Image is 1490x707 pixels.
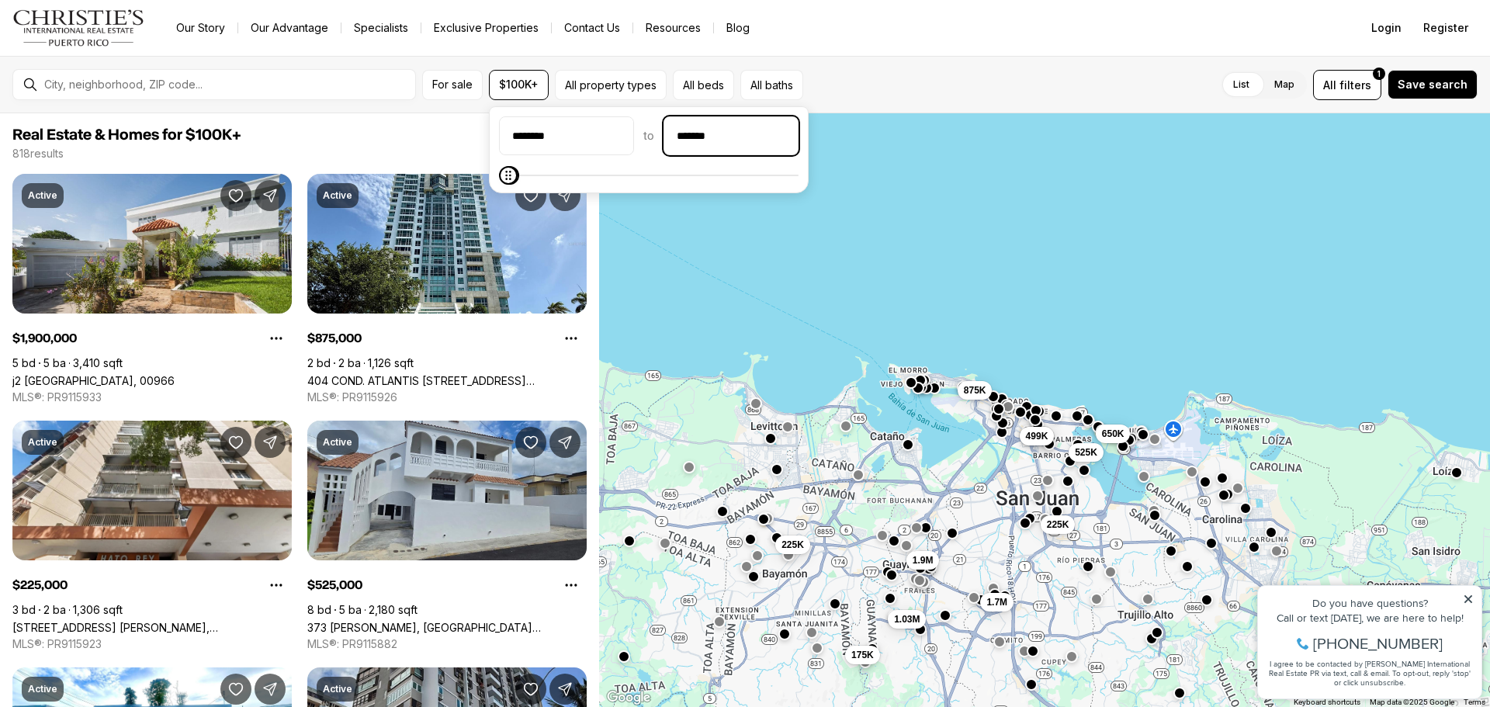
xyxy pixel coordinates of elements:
a: 404 COND. ATLANTIS AVENIDA DE LA CONSTITUCIÓN #308, SAN JUAN PR, 00901 [307,374,587,387]
button: Save Property: 404 COND. ATLANTIS AVENIDA DE LA CONSTITUCIÓN #308 [515,180,546,211]
button: 225K [1041,515,1076,534]
button: Allfilters1 [1313,70,1381,100]
span: 1.9M [913,554,934,567]
button: Login [1362,12,1411,43]
p: Active [323,683,352,695]
span: $100K+ [499,78,539,91]
button: Save Property: 373 LUTZ [515,427,546,458]
button: Share Property [255,674,286,705]
button: Save Property: 7 A 33 CALLE BOLIVIA [220,674,251,705]
button: Share Property [255,180,286,211]
button: 1.9M [906,551,940,570]
a: Our Advantage [238,17,341,39]
div: Call or text [DATE], we are here to help! [16,50,224,61]
button: Share Property [549,180,580,211]
button: 1.7M [980,593,1014,612]
span: All [1323,77,1336,93]
span: to [643,130,654,142]
span: 525K [1075,446,1097,459]
button: Property options [556,570,587,601]
span: Maximum [499,166,518,185]
button: Save Property: 4123 ISLA VERDE AVENUE #203 [515,674,546,705]
span: Save search [1398,78,1467,91]
a: Specialists [341,17,421,39]
button: Property options [261,323,292,354]
p: Active [28,683,57,695]
p: 818 results [12,147,64,160]
div: Do you have questions? [16,35,224,46]
button: Property options [261,570,292,601]
p: Active [28,189,57,202]
span: 650K [1102,428,1124,440]
button: All property types [555,70,667,100]
button: 525K [1069,443,1104,462]
button: Property options [556,323,587,354]
button: Share Property [255,427,286,458]
button: All beds [673,70,734,100]
button: All baths [740,70,803,100]
a: Blog [714,17,762,39]
label: List [1221,71,1262,99]
span: 1 [1377,68,1381,80]
img: logo [12,9,145,47]
span: 1.03M [894,613,920,626]
button: Save Property: j2 CALLE CHURCH HL #J2 [220,180,251,211]
p: Active [323,436,352,449]
input: priceMin [500,117,633,154]
p: Active [323,189,352,202]
span: 175K [851,649,874,661]
span: I agree to be contacted by [PERSON_NAME] International Real Estate PR via text, call & email. To ... [19,95,221,125]
button: 175K [845,646,880,664]
a: Resources [633,17,713,39]
span: 225K [1047,518,1069,531]
a: Our Story [164,17,237,39]
span: [PHONE_NUMBER] [64,73,193,88]
span: 875K [964,384,986,397]
span: Login [1371,22,1402,34]
input: priceMax [664,117,798,154]
button: Contact Us [552,17,632,39]
p: Active [28,436,57,449]
span: Register [1423,22,1468,34]
span: Real Estate & Homes for $100K+ [12,127,241,143]
a: 200 Av. Jesús T. Piñero, 200 AV. JESÚS T. PIÑERO, #21-M, SAN JUAN PR, 00918 [12,621,292,634]
button: 650K [1096,425,1131,443]
button: 225K [775,535,810,554]
button: 1.03M [888,610,926,629]
a: Exclusive Properties [421,17,551,39]
span: For sale [432,78,473,91]
button: $100K+ [489,70,549,100]
button: Save Property: 200 Av. Jesús T. Piñero, 200 AV. JESÚS T. PIÑERO, #21-M [220,427,251,458]
label: Map [1262,71,1307,99]
span: 225K [781,539,804,551]
button: Share Property [549,427,580,458]
a: 373 LUTZ, SAN JUAN PR, 00901 [307,621,587,634]
button: Share Property [549,674,580,705]
a: j2 CALLE CHURCH HL #J2, GUAYNABO PR, 00966 [12,374,175,387]
button: 499K [1020,427,1055,445]
button: Save search [1388,70,1478,99]
span: 499K [1026,430,1048,442]
button: For sale [422,70,483,100]
button: 875K [958,381,993,400]
span: filters [1339,77,1371,93]
span: 1.7M [986,596,1007,608]
button: Register [1414,12,1478,43]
